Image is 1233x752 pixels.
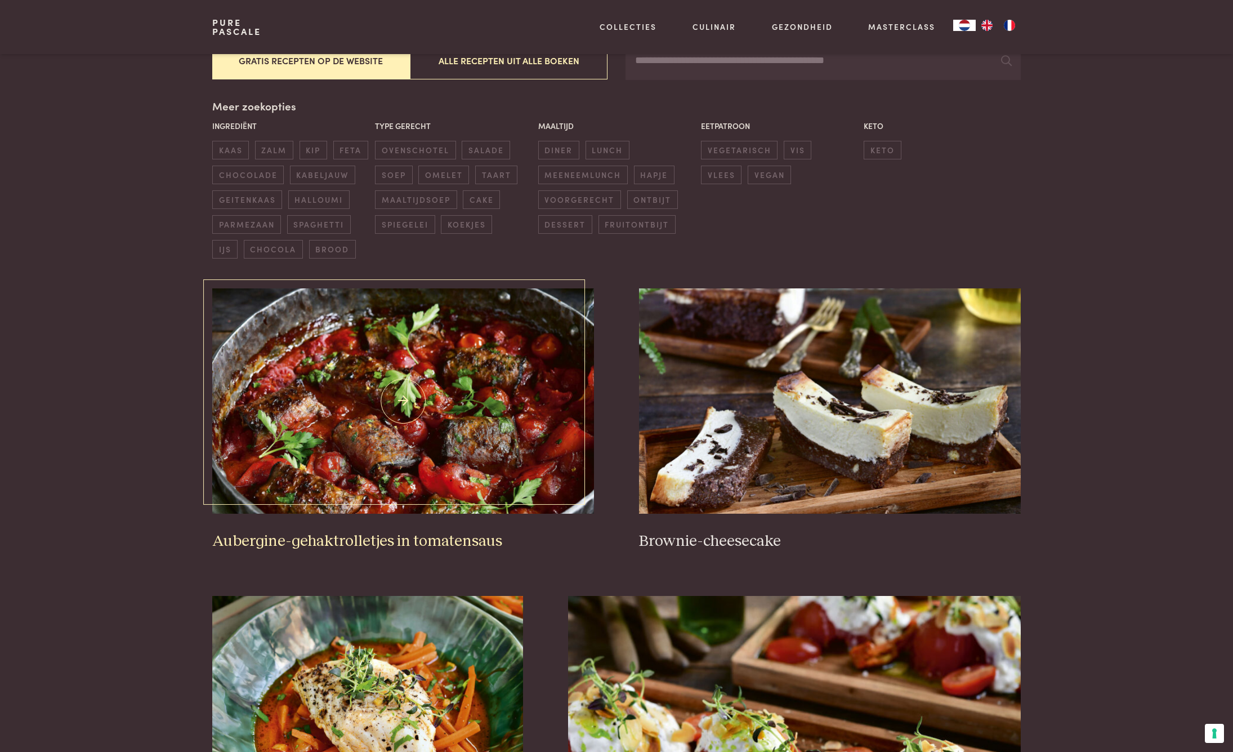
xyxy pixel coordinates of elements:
span: soep [375,166,412,184]
a: Culinair [693,21,736,33]
span: brood [309,240,356,259]
span: ijs [212,240,238,259]
span: ontbijt [627,190,678,209]
span: vegan [748,166,791,184]
h3: Brownie-cheesecake [639,532,1021,551]
span: diner [538,141,579,159]
span: chocolade [212,166,284,184]
span: spiegelei [375,215,435,234]
a: Collecties [600,21,656,33]
span: fruitontbijt [598,215,676,234]
img: Brownie-cheesecake [639,288,1021,514]
span: ovenschotel [375,141,455,159]
button: Uw voorkeuren voor toestemming voor trackingtechnologieën [1205,724,1224,743]
span: meeneemlunch [538,166,628,184]
p: Maaltijd [538,120,695,132]
span: omelet [418,166,469,184]
p: Ingrediënt [212,120,369,132]
a: Aubergine-gehaktrolletjes in tomatensaus Aubergine-gehaktrolletjes in tomatensaus [212,288,594,551]
aside: Language selected: Nederlands [953,20,1021,31]
a: FR [998,20,1021,31]
h3: Aubergine-gehaktrolletjes in tomatensaus [212,532,594,551]
span: keto [864,141,901,159]
a: EN [976,20,998,31]
span: voorgerecht [538,190,621,209]
span: taart [475,166,517,184]
span: spaghetti [287,215,351,234]
span: vlees [701,166,741,184]
span: vis [784,141,811,159]
a: Masterclass [868,21,935,33]
p: Keto [864,120,1021,132]
div: Language [953,20,976,31]
span: parmezaan [212,215,281,234]
span: geitenkaas [212,190,282,209]
span: kabeljauw [290,166,355,184]
span: koekjes [441,215,492,234]
button: Alle recepten uit alle boeken [410,42,607,79]
span: vegetarisch [701,141,778,159]
img: Aubergine-gehaktrolletjes in tomatensaus [212,288,594,514]
span: cake [463,190,500,209]
span: dessert [538,215,592,234]
p: Eetpatroon [701,120,858,132]
p: Type gerecht [375,120,532,132]
button: Gratis recepten op de website [212,42,410,79]
a: Brownie-cheesecake Brownie-cheesecake [639,288,1021,551]
span: hapje [634,166,674,184]
a: Gezondheid [772,21,833,33]
ul: Language list [976,20,1021,31]
span: kip [300,141,327,159]
a: NL [953,20,976,31]
span: feta [333,141,368,159]
span: halloumi [288,190,350,209]
span: kaas [212,141,249,159]
a: PurePascale [212,18,261,36]
span: maaltijdsoep [375,190,457,209]
span: salade [462,141,510,159]
span: zalm [255,141,293,159]
span: chocola [244,240,303,259]
span: lunch [586,141,629,159]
